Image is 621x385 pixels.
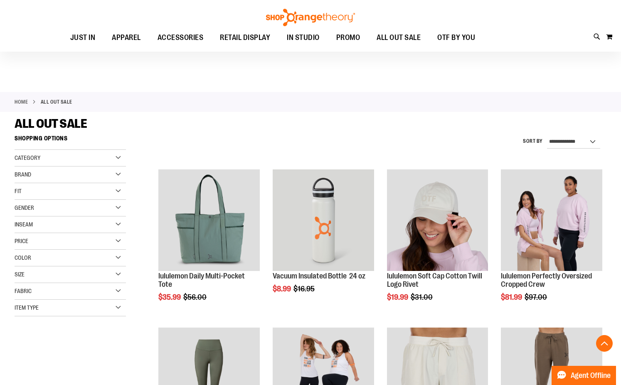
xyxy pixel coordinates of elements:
span: IN STUDIO [287,28,320,47]
div: Price [15,233,126,250]
span: Fabric [15,288,32,294]
a: Vacuum Insulated Bottle 24 oz [273,169,374,272]
img: OTF lululemon Soft Cap Cotton Twill Logo Rivet Khaki [387,169,488,271]
a: lululemon Perfectly Oversized Cropped Crew [501,169,602,272]
a: RETAIL DISPLAY [212,28,278,47]
span: $97.00 [525,293,548,301]
a: OTF BY YOU [429,28,483,47]
span: ALL OUT SALE [377,28,421,47]
strong: Shopping Options [15,131,126,150]
span: Gender [15,204,34,211]
a: OTF lululemon Soft Cap Cotton Twill Logo Rivet Khaki [387,169,488,272]
img: Shop Orangetheory [265,9,356,26]
span: Inseam [15,221,33,228]
div: product [383,165,493,322]
span: $56.00 [183,293,208,301]
a: lululemon Soft Cap Cotton Twill Logo Rivet [387,272,482,288]
a: JUST IN [62,28,104,47]
label: Sort By [523,138,543,145]
span: ALL OUT SALE [15,117,87,131]
span: Price [15,238,28,244]
div: Inseam [15,216,126,233]
span: Brand [15,171,31,178]
span: Category [15,154,40,161]
span: RETAIL DISPLAY [220,28,270,47]
a: Home [15,98,28,106]
div: product [497,165,606,322]
a: ACCESSORIES [149,28,212,47]
button: Back To Top [596,335,613,352]
span: Color [15,254,31,261]
span: JUST IN [70,28,96,47]
span: $19.99 [387,293,409,301]
span: $31.00 [411,293,434,301]
div: Gender [15,200,126,216]
div: Item Type [15,300,126,316]
span: OTF BY YOU [437,28,475,47]
a: ALL OUT SALE [368,28,429,47]
a: PROMO [328,28,369,47]
span: $81.99 [501,293,523,301]
span: Item Type [15,304,39,311]
div: Fabric [15,283,126,300]
img: Vacuum Insulated Bottle 24 oz [273,169,374,271]
span: APPAREL [112,28,141,47]
a: lululemon Perfectly Oversized Cropped Crew [501,272,592,288]
div: Fit [15,183,126,200]
img: lululemon Daily Multi-Pocket Tote [158,169,260,271]
span: Agent Offline [571,372,611,380]
a: IN STUDIO [278,28,328,47]
span: ACCESSORIES [158,28,204,47]
span: $8.99 [273,285,292,293]
a: lululemon Daily Multi-Pocket Tote [158,169,260,272]
div: Category [15,150,126,166]
a: lululemon Daily Multi-Pocket Tote [158,272,245,288]
div: Color [15,250,126,266]
span: Size [15,271,25,278]
div: Size [15,266,126,283]
div: Brand [15,166,126,183]
a: Vacuum Insulated Bottle 24 oz [273,272,365,280]
img: lululemon Perfectly Oversized Cropped Crew [501,169,602,271]
strong: ALL OUT SALE [41,98,72,106]
span: PROMO [336,28,360,47]
div: product [154,165,264,322]
button: Agent Offline [552,366,616,385]
a: APPAREL [103,28,149,47]
span: $16.95 [293,285,316,293]
span: Fit [15,188,22,194]
div: product [269,165,378,314]
span: $35.99 [158,293,182,301]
